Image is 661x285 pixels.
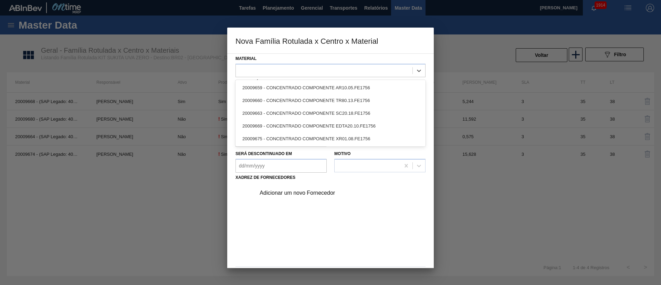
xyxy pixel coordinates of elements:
[227,28,434,54] h3: Nova Família Rotulada x Centro x Material
[235,107,426,120] div: 20009663 - CONCENTRADO COMPONENTE SC20.18.FE1756
[235,94,426,107] div: 20009660 - CONCENTRADO COMPONENTE TR80.13.FE1756
[235,56,256,61] label: Material
[235,159,327,173] input: dd/mm/yyyy
[334,151,350,156] label: Motivo
[235,151,292,156] label: Será descontinuado em
[260,190,395,196] div: Adicionar um novo Fornecedor
[235,81,426,94] div: 20009659 - CONCENTRADO COMPONENTE AR10.05.FE1756
[235,175,295,180] label: Xadrez de Fornecedores
[235,120,426,132] div: 20009669 - CONCENTRADO COMPONENTE EDTA20.10.FE1756
[235,80,267,84] label: Responsável
[235,132,426,145] div: 20009675 - CONCENTRADO COMPONENTE XR01.08.FE1756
